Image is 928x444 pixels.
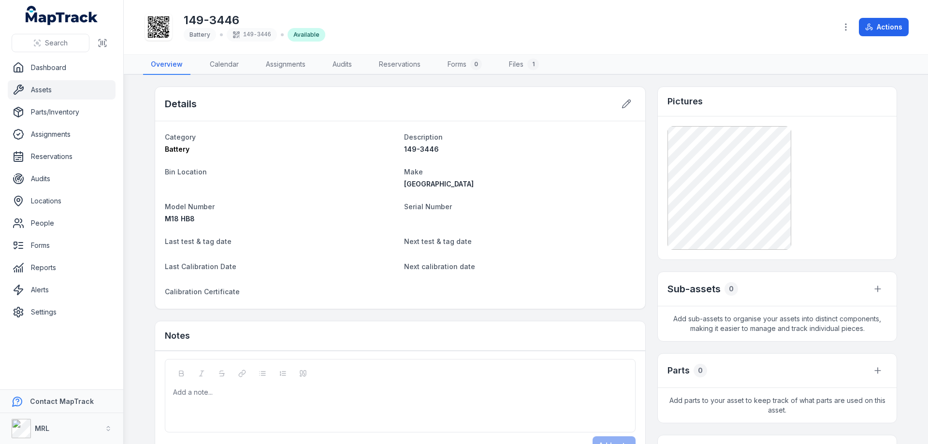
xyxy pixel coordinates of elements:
[667,282,721,296] h2: Sub-assets
[8,214,116,233] a: People
[859,18,909,36] button: Actions
[8,302,116,322] a: Settings
[694,364,707,377] div: 0
[404,168,423,176] span: Make
[8,258,116,277] a: Reports
[202,55,246,75] a: Calendar
[404,202,452,211] span: Serial Number
[165,145,189,153] span: Battery
[26,6,98,25] a: MapTrack
[45,38,68,48] span: Search
[501,55,547,75] a: Files1
[667,95,703,108] h3: Pictures
[165,97,197,111] h2: Details
[404,180,474,188] span: [GEOGRAPHIC_DATA]
[667,364,690,377] h3: Parts
[143,55,190,75] a: Overview
[8,169,116,188] a: Audits
[8,58,116,77] a: Dashboard
[165,168,207,176] span: Bin Location
[404,262,475,271] span: Next calibration date
[658,388,897,423] span: Add parts to your asset to keep track of what parts are used on this asset.
[12,34,89,52] button: Search
[8,236,116,255] a: Forms
[527,58,539,70] div: 1
[725,282,738,296] div: 0
[8,125,116,144] a: Assignments
[404,145,439,153] span: 149-3446
[8,102,116,122] a: Parts/Inventory
[8,191,116,211] a: Locations
[404,237,472,245] span: Next test & tag date
[470,58,482,70] div: 0
[258,55,313,75] a: Assignments
[440,55,490,75] a: Forms0
[35,424,49,432] strong: MRL
[189,31,210,38] span: Battery
[371,55,428,75] a: Reservations
[404,133,443,141] span: Description
[30,397,94,405] strong: Contact MapTrack
[8,147,116,166] a: Reservations
[658,306,897,341] span: Add sub-assets to organise your assets into distinct components, making it easier to manage and t...
[184,13,325,28] h1: 149-3446
[8,80,116,100] a: Assets
[165,287,240,296] span: Calibration Certificate
[165,133,196,141] span: Category
[325,55,360,75] a: Audits
[165,262,236,271] span: Last Calibration Date
[288,28,325,42] div: Available
[165,237,232,245] span: Last test & tag date
[165,202,215,211] span: Model Number
[227,28,277,42] div: 149-3446
[165,329,190,343] h3: Notes
[8,280,116,300] a: Alerts
[165,215,195,223] span: M18 HB8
